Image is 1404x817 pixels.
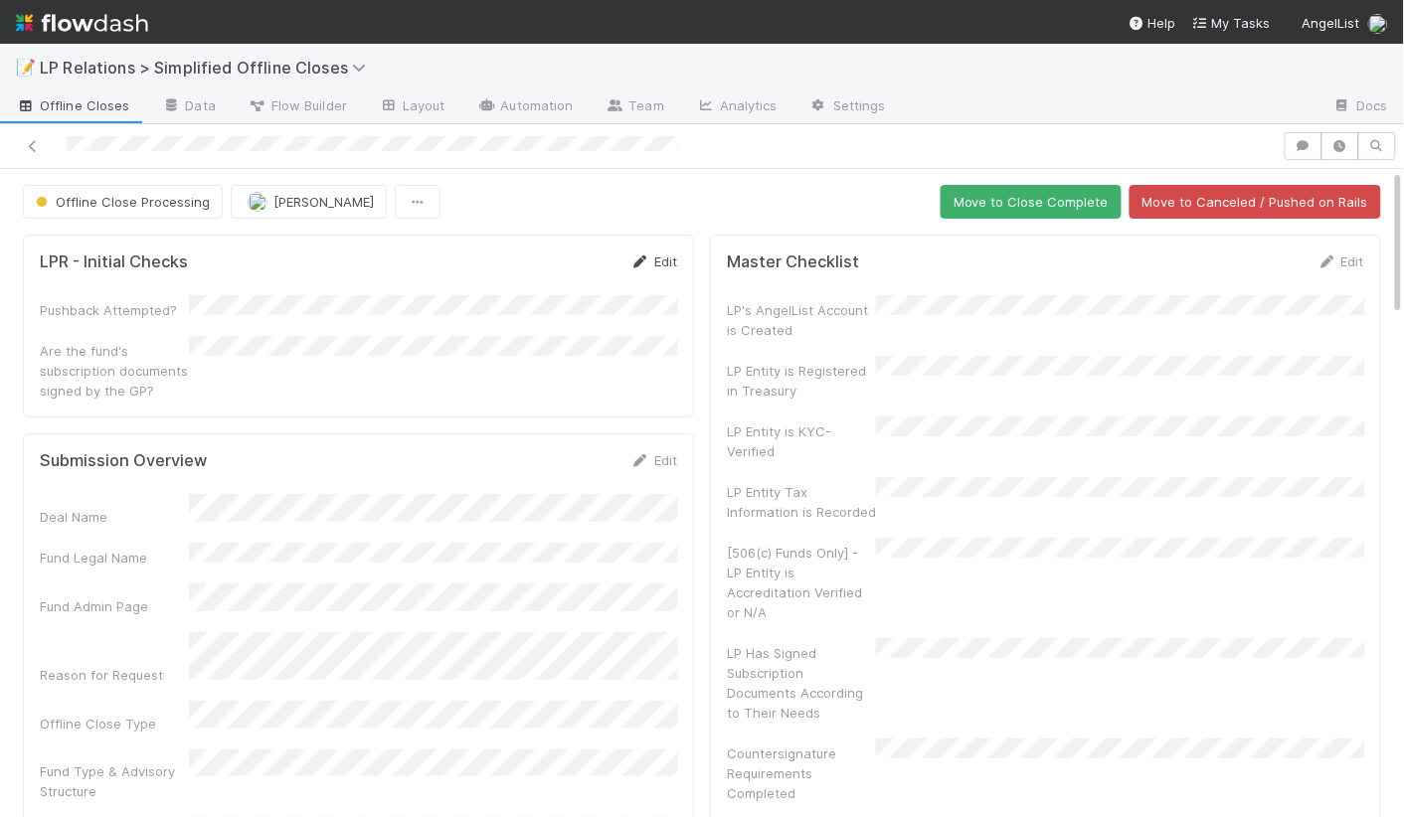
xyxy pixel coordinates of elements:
[680,91,793,123] a: Analytics
[630,253,677,269] a: Edit
[363,91,461,123] a: Layout
[16,59,36,76] span: 📝
[1192,15,1271,31] span: My Tasks
[727,482,876,522] div: LP Entity Tax Information is Recorded
[273,194,374,210] span: [PERSON_NAME]
[1129,13,1176,33] div: Help
[32,194,210,210] span: Offline Close Processing
[40,300,189,320] div: Pushback Attempted?
[145,91,231,123] a: Data
[40,451,207,471] h5: Submission Overview
[232,91,363,123] a: Flow Builder
[727,300,876,340] div: LP's AngelList Account is Created
[1368,14,1388,34] img: avatar_5d51780c-77ad-4a9d-a6ed-b88b2c284079.png
[590,91,680,123] a: Team
[1317,91,1404,123] a: Docs
[40,596,189,616] div: Fund Admin Page
[1303,15,1360,31] span: AngelList
[40,548,189,568] div: Fund Legal Name
[1192,13,1271,33] a: My Tasks
[23,185,223,219] button: Offline Close Processing
[231,185,387,219] button: [PERSON_NAME]
[727,543,876,622] div: [506(c) Funds Only] - LP Entity is Accreditation Verified or N/A
[630,452,677,468] a: Edit
[727,743,876,803] div: Countersignature Requirements Completed
[461,91,590,123] a: Automation
[40,341,189,401] div: Are the fund's subscription documents signed by the GP?
[941,185,1122,219] button: Move to Close Complete
[248,95,347,115] span: Flow Builder
[248,192,267,212] img: avatar_218ae7b5-dcd5-4ccc-b5d5-7cc00ae2934f.png
[16,6,148,40] img: logo-inverted-e16ddd16eac7371096b0.svg
[1317,253,1364,269] a: Edit
[727,643,876,723] div: LP Has Signed Subscription Documents According to Their Needs
[40,58,376,78] span: LP Relations > Simplified Offline Closes
[16,95,129,115] span: Offline Closes
[793,91,902,123] a: Settings
[727,361,876,401] div: LP Entity is Registered in Treasury
[40,252,188,272] h5: LPR - Initial Checks
[40,507,189,527] div: Deal Name
[40,714,189,734] div: Offline Close Type
[727,252,859,272] h5: Master Checklist
[40,665,189,685] div: Reason for Request
[1130,185,1381,219] button: Move to Canceled / Pushed on Rails
[727,421,876,461] div: LP Entity is KYC-Verified
[40,761,189,801] div: Fund Type & Advisory Structure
